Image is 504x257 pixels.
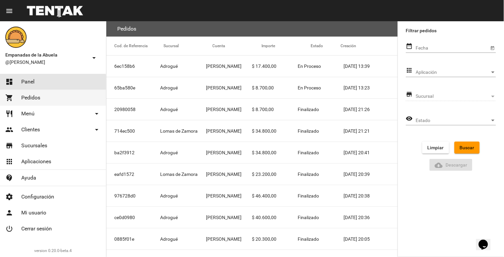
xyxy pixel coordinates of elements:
[21,110,35,117] span: Menú
[344,77,398,98] mat-cell: [DATE] 13:23
[21,78,35,85] span: Panel
[344,142,398,163] mat-cell: [DATE] 20:41
[93,126,101,134] mat-icon: arrow_drop_down
[476,230,497,250] iframe: chat widget
[454,142,480,154] button: Buscar
[21,126,40,133] span: Clientes
[206,228,252,250] mat-cell: [PERSON_NAME]
[252,207,298,228] mat-cell: $ 40.600,00
[106,120,160,142] mat-cell: 714ec500
[406,66,413,74] mat-icon: apps
[252,120,298,142] mat-cell: $ 34.800,00
[298,106,319,113] span: Finalizado
[344,185,398,206] mat-cell: [DATE] 20:38
[341,37,398,55] mat-header-cell: Creación
[21,175,36,181] span: Ayuda
[5,94,13,102] mat-icon: shopping_cart
[5,225,13,233] mat-icon: power_settings_new
[252,185,298,206] mat-cell: $ 46.400,00
[21,94,40,101] span: Pedidos
[21,158,51,165] span: Aplicaciones
[21,142,47,149] span: Sucursales
[430,159,473,171] button: Descargar ReporteDescargar
[344,228,398,250] mat-cell: [DATE] 20:05
[5,209,13,217] mat-icon: person
[21,193,54,200] span: Configuración
[5,174,13,182] mat-icon: contact_support
[5,247,101,254] div: version 0.20.0-beta.4
[252,99,298,120] mat-cell: $ 8.700,00
[416,118,490,123] span: Estado
[106,228,160,250] mat-cell: 0885f01e
[252,142,298,163] mat-cell: $ 34.800,00
[344,120,398,142] mat-cell: [DATE] 21:21
[206,99,252,120] mat-cell: [PERSON_NAME]
[344,56,398,77] mat-cell: [DATE] 13:39
[160,236,178,242] span: Adrogué
[163,37,213,55] mat-header-cell: Sucursal
[21,225,52,232] span: Cerrar sesión
[416,118,496,123] mat-select: Estado
[416,46,489,51] input: Fecha
[5,126,13,134] mat-icon: people
[298,171,319,178] span: Finalizado
[428,145,444,150] span: Limpiar
[206,207,252,228] mat-cell: [PERSON_NAME]
[298,236,319,242] span: Finalizado
[160,84,178,91] span: Adrogué
[5,27,27,48] img: f0136945-ed32-4f7c-91e3-a375bc4bb2c5.png
[311,37,341,55] mat-header-cell: Estado
[117,24,136,34] h3: Pedidos
[206,120,252,142] mat-cell: [PERSON_NAME]
[406,90,413,98] mat-icon: store
[298,63,321,69] span: En Proceso
[5,110,13,118] mat-icon: restaurant
[106,77,160,98] mat-cell: 65ba580e
[206,77,252,98] mat-cell: [PERSON_NAME]
[416,70,496,75] mat-select: Aplicación
[252,164,298,185] mat-cell: $ 23.200,00
[160,214,178,221] span: Adrogué
[5,51,87,59] span: Empanadas de la Abuela
[206,164,252,185] mat-cell: [PERSON_NAME]
[5,78,13,86] mat-icon: dashboard
[160,149,178,156] span: Adrogué
[298,214,319,221] span: Finalizado
[21,209,46,216] span: Mi usuario
[489,44,496,51] button: Open calendar
[206,56,252,77] mat-cell: [PERSON_NAME]
[416,94,496,99] mat-select: Sucursal
[406,115,413,123] mat-icon: visibility
[106,37,163,55] mat-header-cell: Cod. de Referencia
[106,142,160,163] mat-cell: ba2f3912
[435,162,467,168] span: Descargar
[106,185,160,206] mat-cell: 976728d0
[206,142,252,163] mat-cell: [PERSON_NAME]
[416,70,490,75] span: Aplicación
[298,128,319,134] span: Finalizado
[5,142,13,150] mat-icon: store
[344,99,398,120] mat-cell: [DATE] 21:26
[106,99,160,120] mat-cell: 20980058
[298,84,321,91] span: En Proceso
[344,207,398,228] mat-cell: [DATE] 20:36
[406,42,413,50] mat-icon: date_range
[160,171,198,178] span: Lomas de Zamora
[5,7,13,15] mat-icon: menu
[90,54,98,62] mat-icon: arrow_drop_down
[160,63,178,69] span: Adrogué
[422,142,449,154] button: Limpiar
[160,193,178,199] span: Adrogué
[344,164,398,185] mat-cell: [DATE] 20:39
[93,110,101,118] mat-icon: arrow_drop_down
[106,207,160,228] mat-cell: ce0d0980
[213,37,262,55] mat-header-cell: Cuenta
[5,158,13,166] mat-icon: apps
[106,56,160,77] mat-cell: 6ec158b6
[416,94,490,99] span: Sucursal
[261,37,311,55] mat-header-cell: Importe
[298,193,319,199] span: Finalizado
[252,77,298,98] mat-cell: $ 8.700,00
[206,185,252,206] mat-cell: [PERSON_NAME]
[5,59,87,65] span: @[PERSON_NAME]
